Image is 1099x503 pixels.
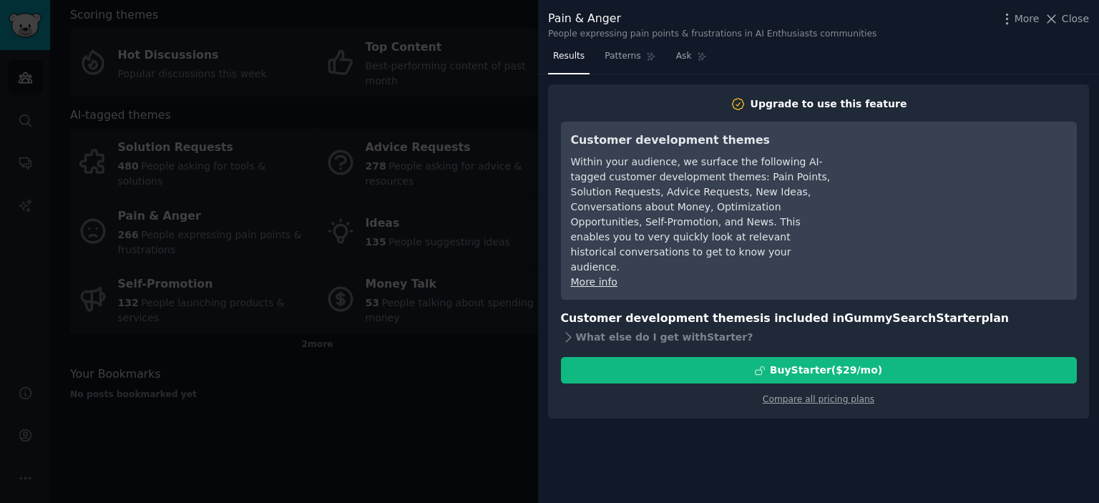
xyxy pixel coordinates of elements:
[1044,11,1089,26] button: Close
[751,97,907,112] div: Upgrade to use this feature
[553,50,585,63] span: Results
[676,50,692,63] span: Ask
[1062,11,1089,26] span: Close
[600,45,660,74] a: Patterns
[844,311,981,325] span: GummySearch Starter
[1000,11,1040,26] button: More
[561,327,1077,347] div: What else do I get with Starter ?
[548,10,876,28] div: Pain & Anger
[548,28,876,41] div: People expressing pain points & frustrations in AI Enthusiasts communities
[1015,11,1040,26] span: More
[671,45,712,74] a: Ask
[852,132,1067,239] iframe: YouTube video player
[561,357,1077,384] button: BuyStarter($29/mo)
[571,132,832,150] h3: Customer development themes
[770,363,882,378] div: Buy Starter ($ 29 /mo )
[763,394,874,404] a: Compare all pricing plans
[571,276,617,288] a: More info
[605,50,640,63] span: Patterns
[561,310,1077,328] h3: Customer development themes is included in plan
[548,45,590,74] a: Results
[571,155,832,275] div: Within your audience, we surface the following AI-tagged customer development themes: Pain Points...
